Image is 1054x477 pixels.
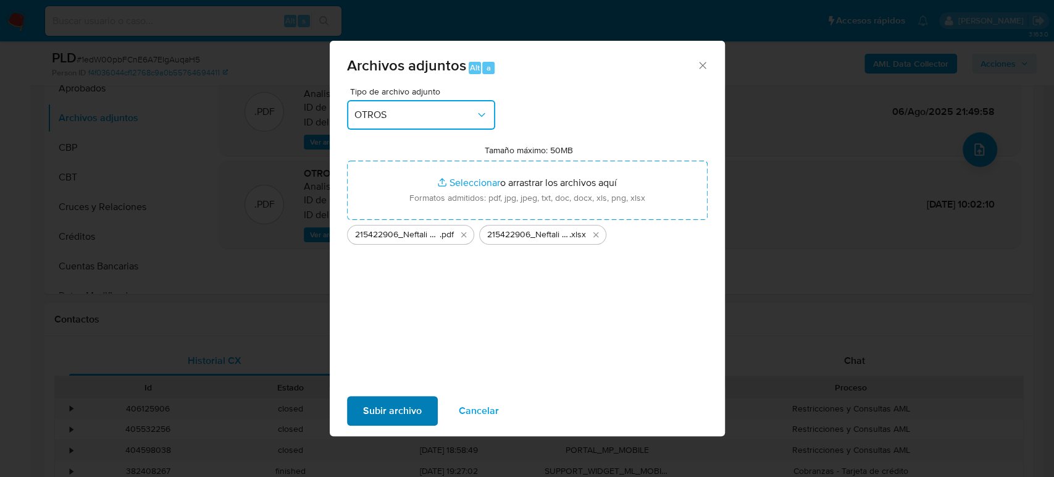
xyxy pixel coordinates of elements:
[470,62,480,74] span: Alt
[696,59,708,70] button: Cerrar
[355,229,440,241] span: 215422906_Neftali Garcia_Septiembre2025
[354,109,475,121] span: OTROS
[487,62,491,74] span: a
[443,396,515,426] button: Cancelar
[363,397,422,424] span: Subir archivo
[347,54,466,76] span: Archivos adjuntos
[485,145,573,156] label: Tamaño máximo: 50MB
[459,397,499,424] span: Cancelar
[440,229,454,241] span: .pdf
[347,100,495,130] button: OTROS
[350,87,498,96] span: Tipo de archivo adjunto
[569,229,586,241] span: .xlsx
[347,220,708,245] ul: Archivos seleccionados
[588,227,603,242] button: Eliminar 215422906_Neftali Garcia_Septiembre2025.xlsx
[347,396,438,426] button: Subir archivo
[456,227,471,242] button: Eliminar 215422906_Neftali Garcia_Septiembre2025.pdf
[487,229,569,241] span: 215422906_Neftali Garcia_Septiembre2025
